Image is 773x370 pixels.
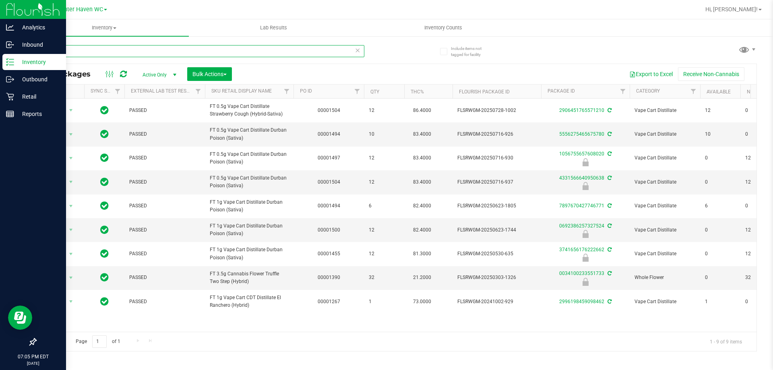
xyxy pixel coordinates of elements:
span: FT 1g Vape Cart Distillate Durban Poison (Sativa) [210,246,289,261]
span: 10 [369,130,399,138]
span: 1 - 9 of 9 items [703,335,748,347]
button: Export to Excel [624,67,678,81]
a: Filter [192,85,205,98]
div: Newly Received [540,254,631,262]
span: Sync from Compliance System [606,299,612,304]
p: Retail [14,92,62,101]
span: 82.4000 [409,200,435,212]
a: 2906451765571210 [559,107,604,113]
span: Vape Cart Distillate [635,178,695,186]
a: Inventory [19,19,189,36]
inline-svg: Inventory [6,58,14,66]
a: 00001494 [318,131,340,137]
span: 1 [369,298,399,306]
a: 00001504 [318,107,340,113]
span: PASSED [129,274,200,281]
button: Bulk Actions [187,67,232,81]
span: FLSRWGM-20250728-1002 [457,107,536,114]
span: Vape Cart Distillate [635,202,695,210]
span: FLSRWGM-20250716-930 [457,154,536,162]
span: In Sync [100,200,109,211]
a: Available [707,89,731,95]
span: In Sync [100,176,109,188]
span: Sync from Compliance System [606,223,612,229]
span: select [66,129,76,140]
div: Newly Received [540,158,631,166]
a: Filter [111,85,124,98]
span: Sync from Compliance System [606,175,612,181]
span: 32 [369,274,399,281]
inline-svg: Reports [6,110,14,118]
span: Hi, [PERSON_NAME]! [705,6,758,12]
span: 12 [369,154,399,162]
span: All Packages [42,70,99,79]
span: select [66,153,76,164]
span: 6 [369,202,399,210]
span: Sync from Compliance System [606,131,612,137]
span: select [66,105,76,116]
span: FT 1g Vape Cart Distillate Durban Poison (Sativa) [210,198,289,214]
span: Bulk Actions [192,71,227,77]
a: External Lab Test Result [131,88,194,94]
span: FLSRWGM-20250530-635 [457,250,536,258]
span: select [66,224,76,236]
span: In Sync [100,296,109,307]
span: FT 0.5g Vape Cart Distillate Durban Poison (Sativa) [210,174,289,190]
span: 0 [705,250,736,258]
span: FLSRWGM-20250716-937 [457,178,536,186]
span: 21.2000 [409,272,435,283]
span: Sync from Compliance System [606,271,612,276]
a: Filter [351,85,364,98]
span: 83.4000 [409,128,435,140]
span: 81.3000 [409,248,435,260]
p: [DATE] [4,360,62,366]
span: In Sync [100,105,109,116]
a: 00001500 [318,227,340,233]
span: 83.4000 [409,176,435,188]
span: PASSED [129,226,200,234]
a: Filter [687,85,700,98]
a: 5556275465675780 [559,131,604,137]
span: In Sync [100,272,109,283]
span: In Sync [100,128,109,140]
span: FLSRWGM-20241002-929 [457,298,536,306]
span: 12 [705,107,736,114]
a: Package ID [548,88,575,94]
a: Lab Results [189,19,358,36]
span: Sync from Compliance System [606,151,612,157]
span: 12 [369,107,399,114]
span: Sync from Compliance System [606,247,612,252]
p: 07:05 PM EDT [4,353,62,360]
a: Sku Retail Display Name [211,88,272,94]
span: 12 [369,178,399,186]
span: PASSED [129,250,200,258]
span: 86.4000 [409,105,435,116]
span: 82.4000 [409,224,435,236]
button: Receive Non-Cannabis [678,67,744,81]
p: Inventory [14,57,62,67]
input: Search Package ID, Item Name, SKU, Lot or Part Number... [35,45,364,57]
a: 1056755657608020 [559,151,604,157]
a: PO ID [300,88,312,94]
a: 00001504 [318,179,340,185]
span: select [66,272,76,283]
span: select [66,248,76,260]
span: In Sync [100,152,109,163]
span: Vape Cart Distillate [635,107,695,114]
a: Category [636,88,660,94]
inline-svg: Outbound [6,75,14,83]
div: Newly Received [540,182,631,190]
span: 6 [705,202,736,210]
span: FT 0.5g Vape Cart Distillate Durban Poison (Sativa) [210,126,289,142]
span: FT 3.5g Cannabis Flower Truffle Two Step (Hybrid) [210,270,289,285]
p: Analytics [14,23,62,32]
a: THC% [411,89,424,95]
a: 00001390 [318,275,340,280]
input: 1 [92,335,107,348]
p: Reports [14,109,62,119]
span: In Sync [100,224,109,236]
span: PASSED [129,130,200,138]
span: 1 [705,298,736,306]
span: 83.4000 [409,152,435,164]
a: 00001494 [318,203,340,209]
